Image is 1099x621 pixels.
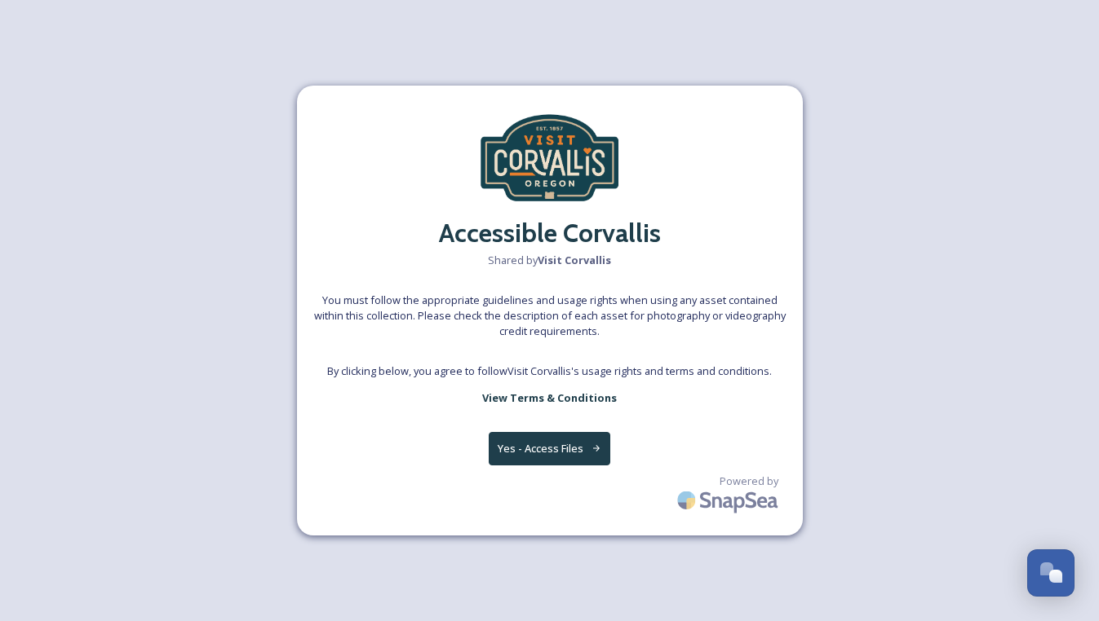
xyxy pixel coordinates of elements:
img: visit-corvallis-badge-dark-blue-orange%281%29.png [468,102,631,213]
span: Shared by [488,253,611,268]
span: By clicking below, you agree to follow Visit Corvallis 's usage rights and terms and conditions. [327,363,772,379]
img: SnapSea Logo [672,481,787,519]
button: Yes - Access Files [489,432,611,465]
strong: View Terms & Conditions [482,390,617,405]
span: You must follow the appropriate guidelines and usage rights when using any asset contained within... [313,293,787,340]
a: View Terms & Conditions [482,388,617,407]
strong: Visit Corvallis [538,253,611,267]
button: Open Chat [1027,549,1075,597]
span: Powered by [720,473,778,489]
h2: Accessible Corvallis [439,214,661,253]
